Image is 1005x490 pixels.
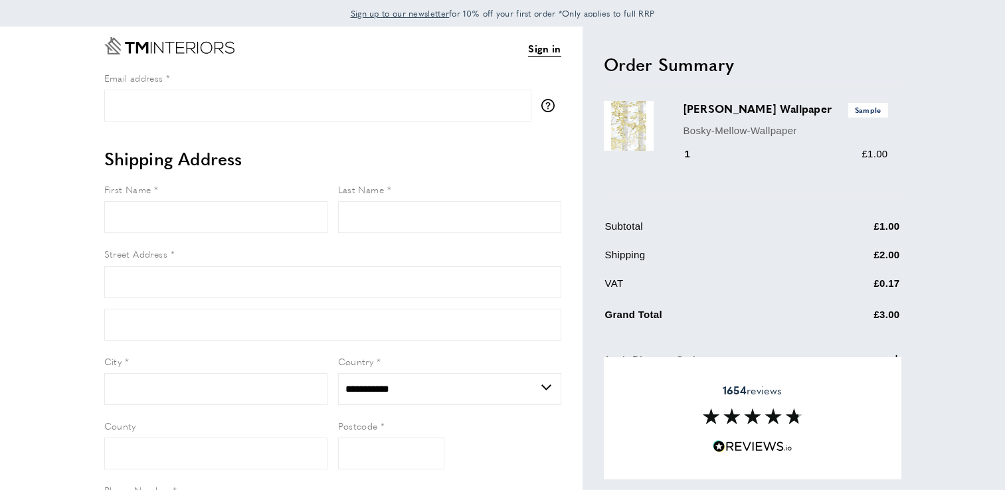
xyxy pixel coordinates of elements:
[604,352,701,368] span: Apply Discount Code
[351,7,450,20] a: Sign up to our newsletter
[723,382,747,398] strong: 1654
[605,276,807,301] td: VAT
[808,247,900,273] td: £2.00
[338,355,374,368] span: Country
[104,183,151,196] span: First Name
[684,123,888,139] p: Bosky-Mellow-Wallpaper
[104,355,122,368] span: City
[808,218,900,244] td: £1.00
[528,41,561,57] a: Sign in
[808,276,900,301] td: £0.17
[104,147,561,171] h2: Shipping Address
[351,7,655,19] span: for 10% off your first order *Only applies to full RRP
[862,148,887,159] span: £1.00
[104,71,163,84] span: Email address
[723,384,782,397] span: reviews
[808,304,900,333] td: £3.00
[104,247,168,260] span: Street Address
[713,440,792,453] img: Reviews.io 5 stars
[848,103,888,117] span: Sample
[604,101,654,151] img: Bosky Mellow Wallpaper
[684,101,888,117] h3: [PERSON_NAME] Wallpaper
[541,99,561,112] button: More information
[338,183,385,196] span: Last Name
[338,419,378,432] span: Postcode
[703,408,802,424] img: Reviews section
[605,247,807,273] td: Shipping
[104,37,234,54] a: Go to Home page
[684,146,709,162] div: 1
[351,7,450,19] span: Sign up to our newsletter
[605,218,807,244] td: Subtotal
[604,52,901,76] h2: Order Summary
[605,304,807,333] td: Grand Total
[104,419,136,432] span: County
